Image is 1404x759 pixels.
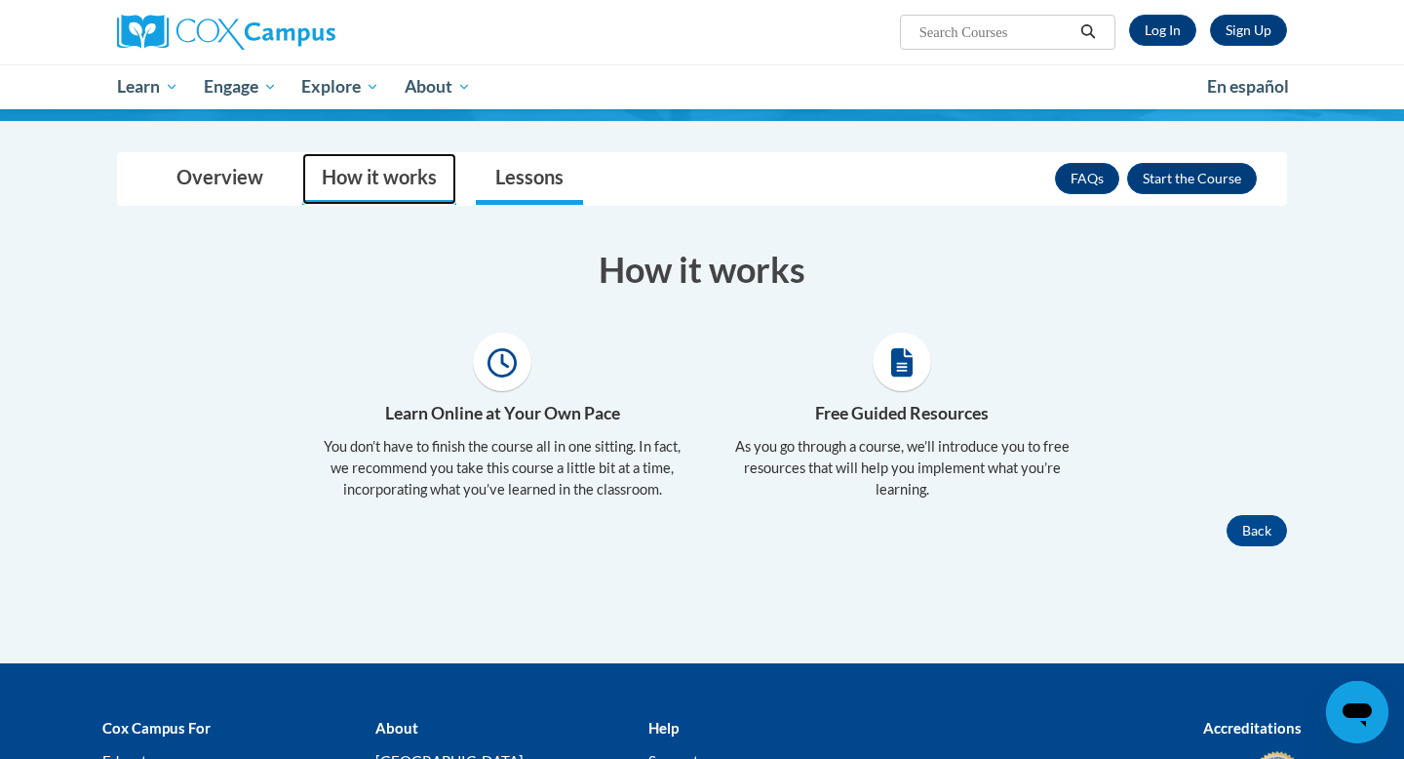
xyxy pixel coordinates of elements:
span: Explore [301,75,379,99]
span: En español [1207,76,1289,97]
h4: Free Guided Resources [717,401,1087,426]
a: Lessons [476,153,583,205]
a: Engage [191,64,290,109]
h4: Learn Online at Your Own Pace [317,401,687,426]
iframe: Button to launch messaging window [1326,681,1388,743]
a: Learn [104,64,191,109]
p: You don’t have to finish the course all in one sitting. In fact, we recommend you take this cours... [317,436,687,500]
img: Cox Campus [117,15,335,50]
span: Engage [204,75,277,99]
h3: How it works [117,245,1287,294]
a: Register [1210,15,1287,46]
span: Learn [117,75,178,99]
a: How it works [302,153,456,205]
button: Enroll [1127,163,1257,194]
a: Log In [1129,15,1196,46]
a: Cox Campus [117,15,487,50]
a: Explore [289,64,392,109]
div: Main menu [88,64,1316,109]
a: En español [1194,66,1302,107]
p: As you go through a course, we’ll introduce you to free resources that will help you implement wh... [717,436,1087,500]
button: Back [1227,515,1287,546]
b: Help [648,719,679,737]
b: Cox Campus For [102,719,211,737]
a: FAQs [1055,163,1119,194]
a: About [392,64,484,109]
b: About [375,719,418,737]
button: Search [1073,20,1103,44]
b: Accreditations [1203,719,1302,737]
a: Overview [157,153,283,205]
input: Search Courses [917,20,1073,44]
span: About [405,75,471,99]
